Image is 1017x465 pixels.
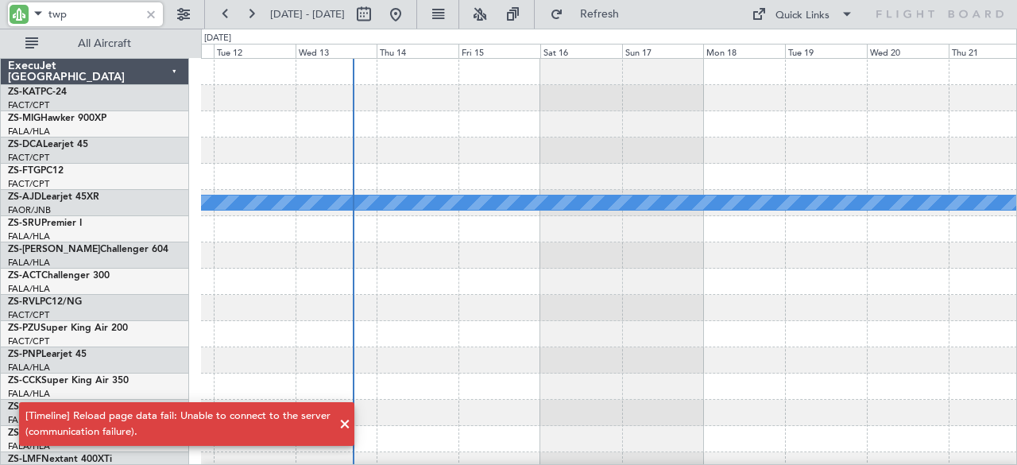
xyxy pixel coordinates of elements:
div: Thu 14 [377,44,458,58]
span: ZS-ACT [8,271,41,281]
span: ZS-MIG [8,114,41,123]
span: ZS-FTG [8,166,41,176]
div: Fri 15 [458,44,540,58]
a: ZS-RVLPC12/NG [8,297,82,307]
span: ZS-PNP [8,350,41,359]
a: FACT/CPT [8,335,49,347]
span: Refresh [567,9,633,20]
a: FALA/HLA [8,257,50,269]
a: ZS-MIGHawker 900XP [8,114,106,123]
div: [DATE] [204,32,231,45]
a: ZS-CCKSuper King Air 350 [8,376,129,386]
a: ZS-[PERSON_NAME]Challenger 604 [8,245,168,254]
div: Wed 20 [867,44,949,58]
div: Wed 13 [296,44,377,58]
a: ZS-KATPC-24 [8,87,67,97]
span: ZS-SRU [8,219,41,228]
a: FACT/CPT [8,309,49,321]
div: Tue 19 [785,44,867,58]
div: [Timeline] Reload page data fail: Unable to connect to the server (communication failure). [25,409,331,440]
span: All Aircraft [41,38,168,49]
a: FALA/HLA [8,126,50,138]
span: ZS-[PERSON_NAME] [8,245,100,254]
a: FACT/CPT [8,152,49,164]
button: Refresh [543,2,638,27]
span: ZS-RVL [8,297,40,307]
div: Sun 17 [622,44,704,58]
a: FALA/HLA [8,362,50,374]
div: Sat 16 [540,44,622,58]
a: ZS-AJDLearjet 45XR [8,192,99,202]
a: FALA/HLA [8,283,50,295]
div: Mon 18 [703,44,785,58]
a: FACT/CPT [8,178,49,190]
a: FAOR/JNB [8,204,51,216]
a: ZS-SRUPremier I [8,219,82,228]
span: ZS-AJD [8,192,41,202]
a: ZS-PZUSuper King Air 200 [8,324,128,333]
button: Quick Links [744,2,861,27]
a: FACT/CPT [8,99,49,111]
a: ZS-PNPLearjet 45 [8,350,87,359]
button: All Aircraft [17,31,172,56]
span: [DATE] - [DATE] [270,7,345,21]
div: Quick Links [775,8,829,24]
a: ZS-DCALearjet 45 [8,140,88,149]
span: ZS-CCK [8,376,41,386]
a: ZS-FTGPC12 [8,166,64,176]
a: FALA/HLA [8,231,50,242]
span: ZS-DCA [8,140,43,149]
span: ZS-KAT [8,87,41,97]
span: ZS-PZU [8,324,41,333]
a: ZS-ACTChallenger 300 [8,271,110,281]
input: A/C (Reg. or Type) [48,2,140,26]
div: Tue 12 [214,44,296,58]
